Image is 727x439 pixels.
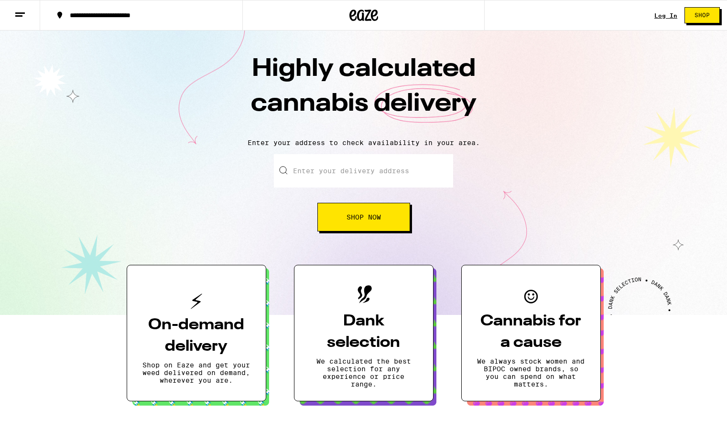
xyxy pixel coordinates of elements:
a: Shop [677,7,727,23]
button: Dank selectionWe calculated the best selection for any experience or price range. [294,265,434,401]
h3: Dank selection [310,311,418,354]
button: Shop [684,7,720,23]
p: We calculated the best selection for any experience or price range. [310,357,418,388]
button: Cannabis for a causeWe always stock women and BIPOC owned brands, so you can spend on what matters. [461,265,601,401]
h3: Cannabis for a cause [477,311,585,354]
a: Log In [654,12,677,19]
button: On-demand deliveryShop on Eaze and get your weed delivered on demand, wherever you are. [127,265,266,401]
h3: On-demand delivery [142,314,250,357]
p: Shop on Eaze and get your weed delivered on demand, wherever you are. [142,361,250,384]
span: Shop [694,12,710,18]
p: We always stock women and BIPOC owned brands, so you can spend on what matters. [477,357,585,388]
